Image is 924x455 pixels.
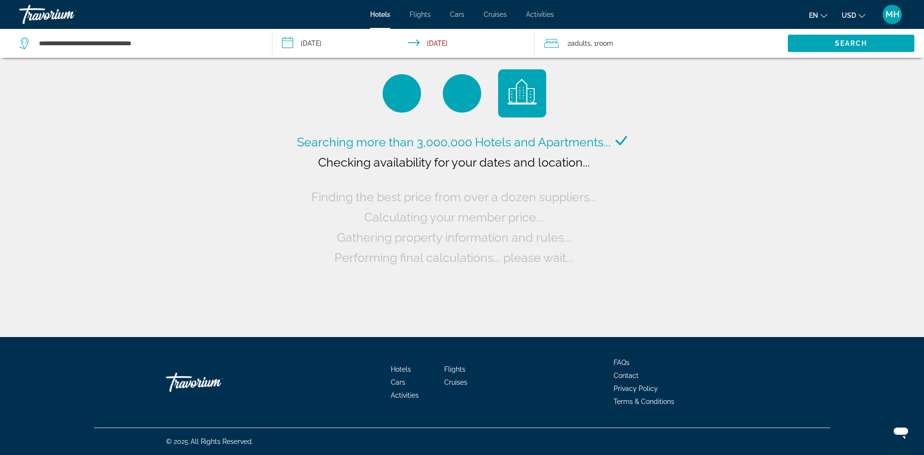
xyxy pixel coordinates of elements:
[166,438,253,445] span: © 2025 All Rights Reserved.
[444,365,465,373] a: Flights
[297,135,611,149] span: Searching more than 3,000,000 Hotels and Apartments...
[614,372,639,379] a: Contact
[885,416,916,447] iframe: Button to launch messaging window
[19,2,115,27] a: Travorium
[597,39,613,47] span: Room
[842,8,865,22] button: Change currency
[166,368,262,397] a: Travorium
[410,11,431,18] a: Flights
[590,37,613,50] span: , 1
[370,11,390,18] a: Hotels
[571,39,590,47] span: Adults
[842,12,856,19] span: USD
[450,11,464,18] a: Cars
[614,398,674,405] a: Terms & Conditions
[535,29,788,58] button: Travelers: 2 adults, 0 children
[391,378,405,386] a: Cars
[809,12,818,19] span: en
[880,4,905,25] button: User Menu
[885,10,899,19] span: MH
[484,11,507,18] a: Cruises
[318,155,590,169] span: Checking availability for your dates and location...
[788,35,914,52] button: Search
[272,29,535,58] button: Check-in date: Feb 2, 2026 Check-out date: Feb 9, 2026
[311,190,597,204] span: Finding the best price from over a dozen suppliers...
[391,391,419,399] a: Activities
[809,8,827,22] button: Change language
[337,230,571,245] span: Gathering property information and rules...
[334,250,573,265] span: Performing final calculations... please wait...
[364,210,543,224] span: Calculating your member price...
[444,378,467,386] a: Cruises
[614,359,629,366] a: FAQs
[835,39,868,47] span: Search
[391,365,411,373] a: Hotels
[526,11,554,18] a: Activities
[614,385,658,392] a: Privacy Policy
[567,37,590,50] span: 2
